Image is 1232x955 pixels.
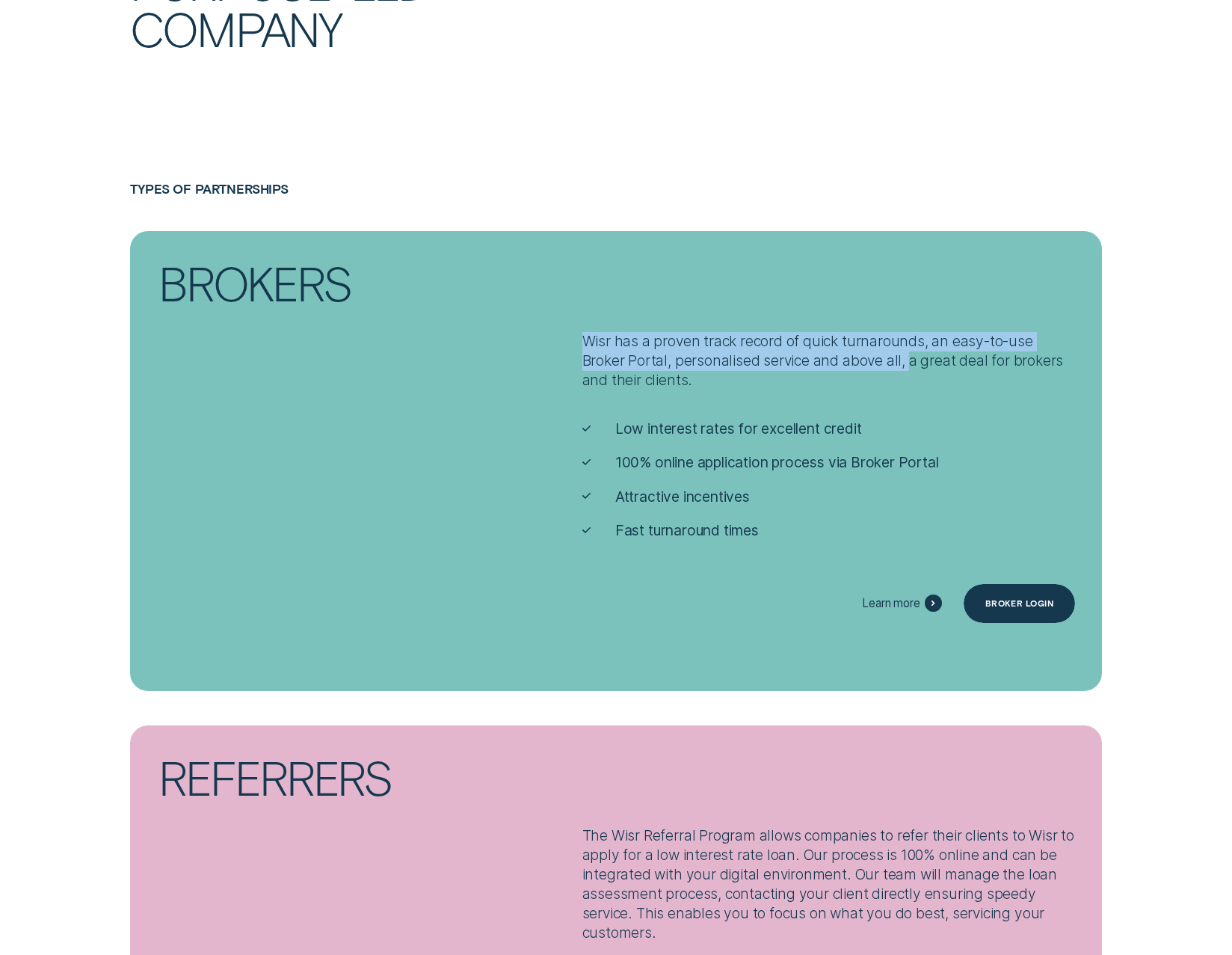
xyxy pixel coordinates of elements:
[615,453,939,473] p: 100% online application process via Broker Portal
[615,488,750,507] p: Attractive incentives
[582,826,1075,943] p: The Wisr Referral Program allows companies to refer their clients to Wisr to apply for a low inte...
[130,182,1103,197] h4: Types of partnerships
[964,584,1075,623] a: Broker Login
[582,332,1075,390] p: Wisr has a proven track record of quick turnarounds, an easy-to-use Broker Portal, personalised s...
[130,725,527,800] h2: Referrers
[862,595,942,612] a: Learn more
[615,420,862,439] p: Low interest rates for excellent credit
[130,231,527,306] h2: Brokers
[615,521,759,541] p: Fast turnaround times
[862,596,920,610] span: Learn more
